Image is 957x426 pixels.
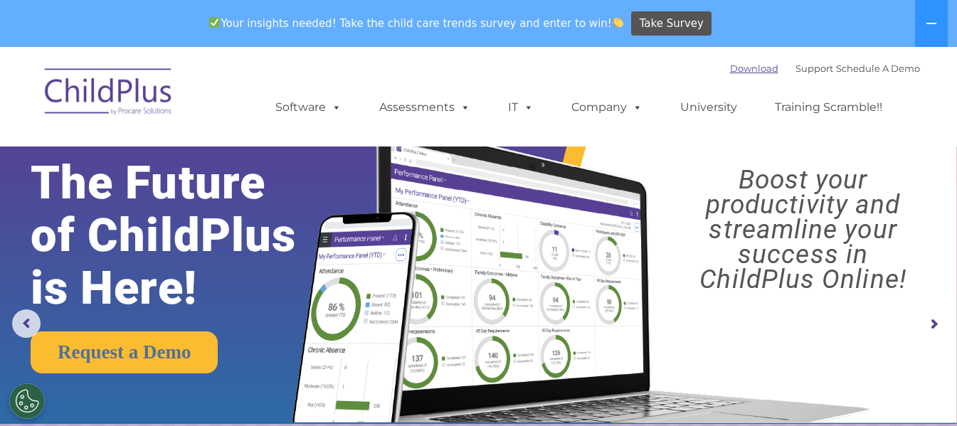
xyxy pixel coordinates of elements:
a: Take Survey [631,11,712,36]
rs-layer: The Future of ChildPlus is Here! [31,156,337,314]
span: Your insights needed! Take the child care trends survey and enter to win! [203,9,630,37]
a: Download [730,63,778,74]
a: Request a Demo [31,331,218,373]
span: Take Survey [640,11,704,36]
a: University [666,93,751,122]
a: Company [557,93,657,122]
a: Software [261,93,356,122]
a: Assessments [365,93,485,122]
span: Last name [198,94,241,105]
a: Support [795,63,833,74]
span: Phone number [198,152,258,163]
a: IT [494,93,548,122]
a: Schedule A Demo [836,63,920,74]
img: ChildPlus by Procare Solutions [38,58,180,129]
img: ✅ [209,17,220,28]
rs-layer: Boost your productivity and streamline your success in ChildPlus Online! [661,167,945,292]
a: Training Scramble!! [761,93,897,122]
button: Cookies Settings [9,383,45,419]
img: 👏 [613,17,623,28]
font: | [730,63,920,74]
